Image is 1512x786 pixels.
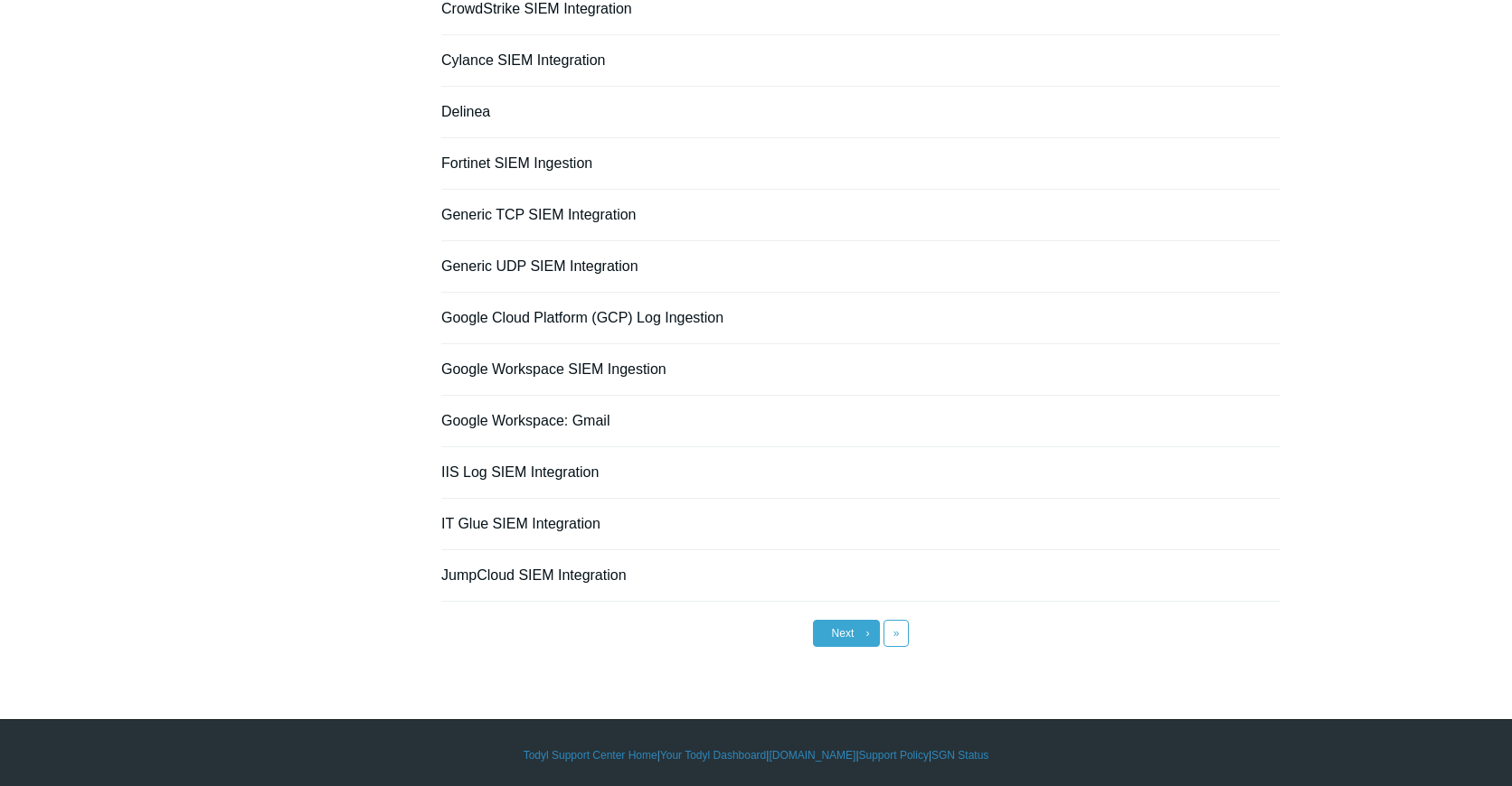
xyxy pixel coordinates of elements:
[441,567,627,583] a: JumpCloud SIEM Integration
[441,516,600,531] a: IT Glue SIEM Integration
[441,464,599,480] a: IIS Log SIEM Integration
[441,361,666,377] a: Google Workspace SIEM Ingestion
[769,747,855,763] a: [DOMAIN_NAME]
[441,155,592,171] a: Fortinet SIEM Ingestion
[866,627,870,640] span: ›
[441,413,610,428] a: Google Workspace: Gmail
[893,627,900,640] span: »
[441,104,490,119] a: Delinea
[441,52,605,68] a: Cylance SIEM Integration
[441,258,638,274] a: Generic UDP SIEM Integration
[832,627,855,640] span: Next
[232,747,1280,763] div: | | | |
[859,747,929,763] a: Support Policy
[441,310,723,325] a: Google Cloud Platform (GCP) Log Ingestion
[441,1,632,16] a: CrowdStrike SIEM Integration
[931,747,988,763] a: SGN Status
[660,747,766,763] a: Your Todyl Dashboard
[813,620,880,647] a: Next
[441,207,637,222] a: Generic TCP SIEM Integration
[524,747,657,763] a: Todyl Support Center Home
